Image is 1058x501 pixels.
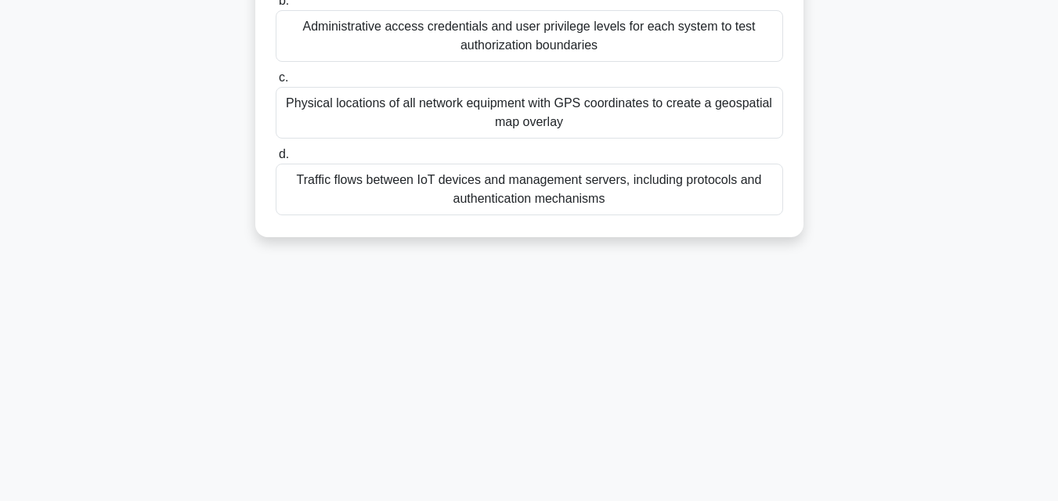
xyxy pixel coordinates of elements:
[276,87,783,139] div: Physical locations of all network equipment with GPS coordinates to create a geospatial map overlay
[279,147,289,160] span: d.
[276,164,783,215] div: Traffic flows between IoT devices and management servers, including protocols and authentication ...
[276,10,783,62] div: Administrative access credentials and user privilege levels for each system to test authorization...
[279,70,288,84] span: c.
